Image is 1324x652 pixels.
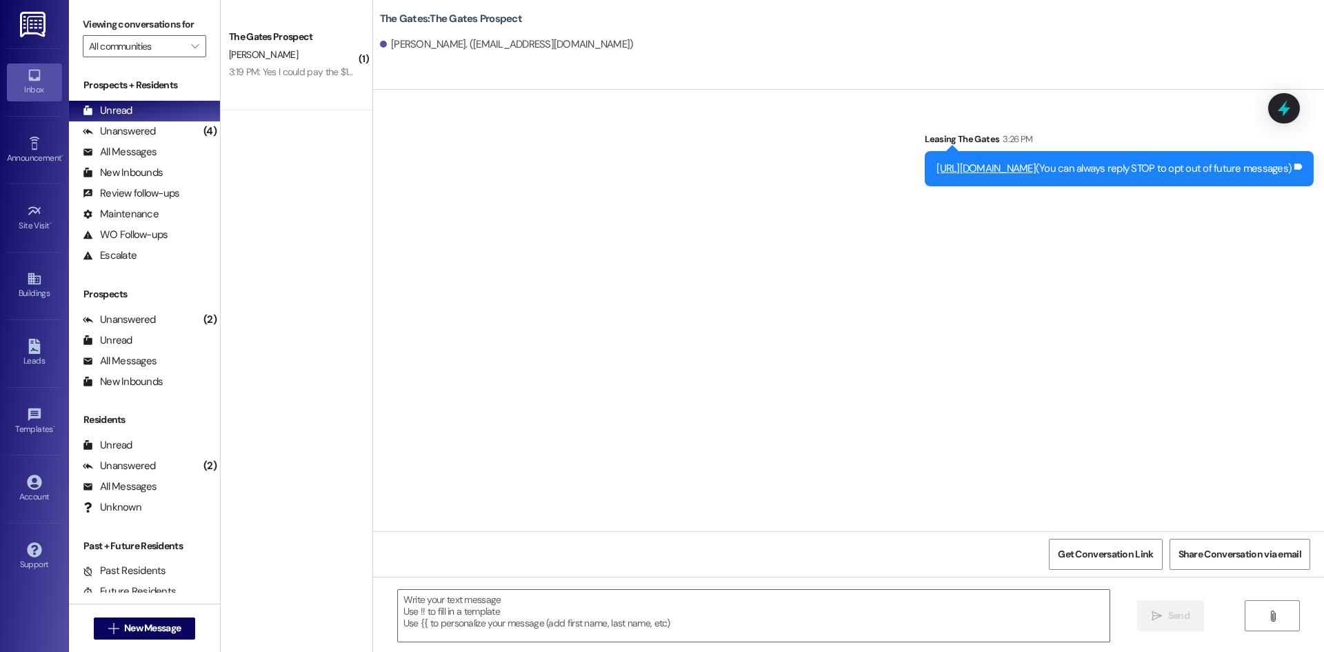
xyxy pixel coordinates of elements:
[1137,600,1204,631] button: Send
[7,63,62,101] a: Inbox
[89,35,184,57] input: All communities
[61,151,63,161] span: •
[229,66,441,78] div: 3:19 PM: Yes I could pay the $150 deposit! Thank you!
[7,403,62,440] a: Templates •
[83,145,157,159] div: All Messages
[999,132,1032,146] div: 3:26 PM
[83,500,141,515] div: Unknown
[1152,611,1162,622] i: 
[69,78,220,92] div: Prospects + Residents
[936,161,1292,176] div: (You can always reply STOP to opt out of future messages)
[7,267,62,304] a: Buildings
[83,459,156,473] div: Unanswered
[83,354,157,368] div: All Messages
[1168,609,1190,623] span: Send
[200,121,220,142] div: (4)
[200,309,220,330] div: (2)
[200,455,220,477] div: (2)
[83,103,132,118] div: Unread
[229,30,357,44] div: The Gates Prospect
[69,287,220,302] div: Prospects
[94,618,196,640] button: New Message
[83,564,166,578] div: Past Residents
[7,471,62,508] a: Account
[83,166,163,180] div: New Inbounds
[380,37,634,52] div: [PERSON_NAME]. ([EMAIL_ADDRESS][DOMAIN_NAME])
[69,539,220,553] div: Past + Future Residents
[83,14,206,35] label: Viewing conversations for
[1049,539,1162,570] button: Get Conversation Link
[936,161,1036,175] a: [URL][DOMAIN_NAME]
[7,335,62,372] a: Leads
[229,48,298,61] span: [PERSON_NAME]
[1058,547,1153,562] span: Get Conversation Link
[83,186,179,201] div: Review follow-ups
[83,124,156,139] div: Unanswered
[124,621,181,635] span: New Message
[83,584,176,599] div: Future Residents
[7,199,62,237] a: Site Visit •
[925,132,1314,151] div: Leasing The Gates
[1267,611,1278,622] i: 
[83,480,157,494] div: All Messages
[1170,539,1310,570] button: Share Conversation via email
[83,333,132,348] div: Unread
[83,228,168,242] div: WO Follow-ups
[380,12,522,26] b: The Gates: The Gates Prospect
[83,438,132,453] div: Unread
[108,623,119,634] i: 
[83,375,163,389] div: New Inbounds
[7,538,62,575] a: Support
[1178,547,1301,562] span: Share Conversation via email
[83,313,156,327] div: Unanswered
[50,219,52,228] span: •
[53,422,55,432] span: •
[83,207,159,221] div: Maintenance
[191,41,199,52] i: 
[83,248,137,263] div: Escalate
[20,12,48,37] img: ResiDesk Logo
[69,413,220,427] div: Residents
